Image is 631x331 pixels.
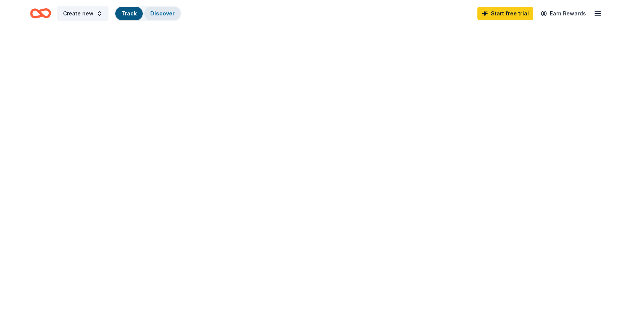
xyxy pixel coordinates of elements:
button: Create new [57,6,109,21]
a: Home [30,5,51,22]
button: TrackDiscover [115,6,181,21]
a: Discover [150,10,175,17]
a: Earn Rewards [536,7,590,20]
a: Start free trial [477,7,533,20]
a: Track [121,10,137,17]
span: Create new [63,9,94,18]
